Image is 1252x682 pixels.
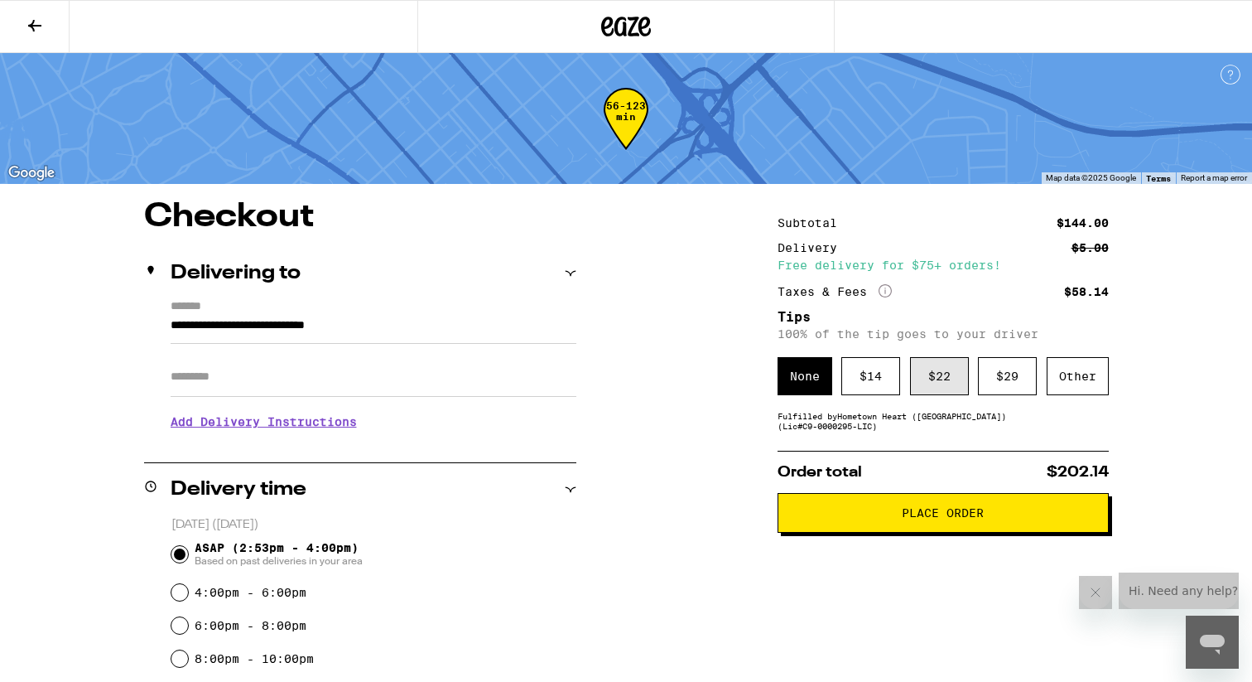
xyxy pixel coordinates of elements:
[910,357,969,395] div: $ 22
[195,586,306,599] label: 4:00pm - 6:00pm
[144,201,576,234] h1: Checkout
[778,465,862,480] span: Order total
[4,162,59,184] a: Open this area in Google Maps (opens a new window)
[1064,286,1109,297] div: $58.14
[1146,173,1171,183] a: Terms
[1071,242,1109,254] div: $5.00
[1057,217,1109,229] div: $144.00
[778,284,892,299] div: Taxes & Fees
[778,242,849,254] div: Delivery
[604,100,648,162] div: 56-123 min
[778,327,1109,341] p: 100% of the tip goes to your driver
[778,259,1109,271] div: Free delivery for $75+ orders!
[195,619,306,632] label: 6:00pm - 8:00pm
[1186,616,1239,669] iframe: Button to launch messaging window
[1047,357,1109,395] div: Other
[171,441,576,454] p: We'll contact you at [PHONE_NUMBER] when we arrive
[1046,173,1136,182] span: Map data ©2025 Google
[1047,465,1109,480] span: $202.14
[195,652,314,665] label: 8:00pm - 10:00pm
[778,217,849,229] div: Subtotal
[1181,173,1247,182] a: Report a map error
[778,357,832,395] div: None
[171,517,576,533] p: [DATE] ([DATE])
[778,493,1109,533] button: Place Order
[195,554,363,568] span: Based on past deliveries in your area
[778,311,1109,324] h5: Tips
[4,162,59,184] img: Google
[195,541,363,568] span: ASAP (2:53pm - 4:00pm)
[778,411,1109,431] div: Fulfilled by Hometown Heart ([GEOGRAPHIC_DATA]) (Lic# C9-0000295-LIC )
[171,480,306,500] h2: Delivery time
[1079,576,1112,609] iframe: Close message
[978,357,1037,395] div: $ 29
[902,507,984,519] span: Place Order
[171,264,301,283] h2: Delivering to
[841,357,900,395] div: $ 14
[171,403,576,441] h3: Add Delivery Instructions
[1119,573,1239,609] iframe: Message from company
